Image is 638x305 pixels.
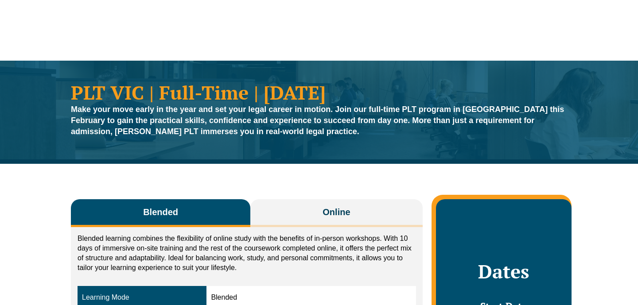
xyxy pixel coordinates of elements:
[323,206,350,218] span: Online
[143,206,178,218] span: Blended
[82,293,202,303] div: Learning Mode
[71,83,567,102] h1: PLT VIC | Full-Time | [DATE]
[445,260,563,282] h2: Dates
[211,293,411,303] div: Blended
[71,105,564,136] strong: Make your move early in the year and set your legal career in motion. Join our full-time PLT prog...
[78,234,416,273] p: Blended learning combines the flexibility of online study with the benefits of in-person workshop...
